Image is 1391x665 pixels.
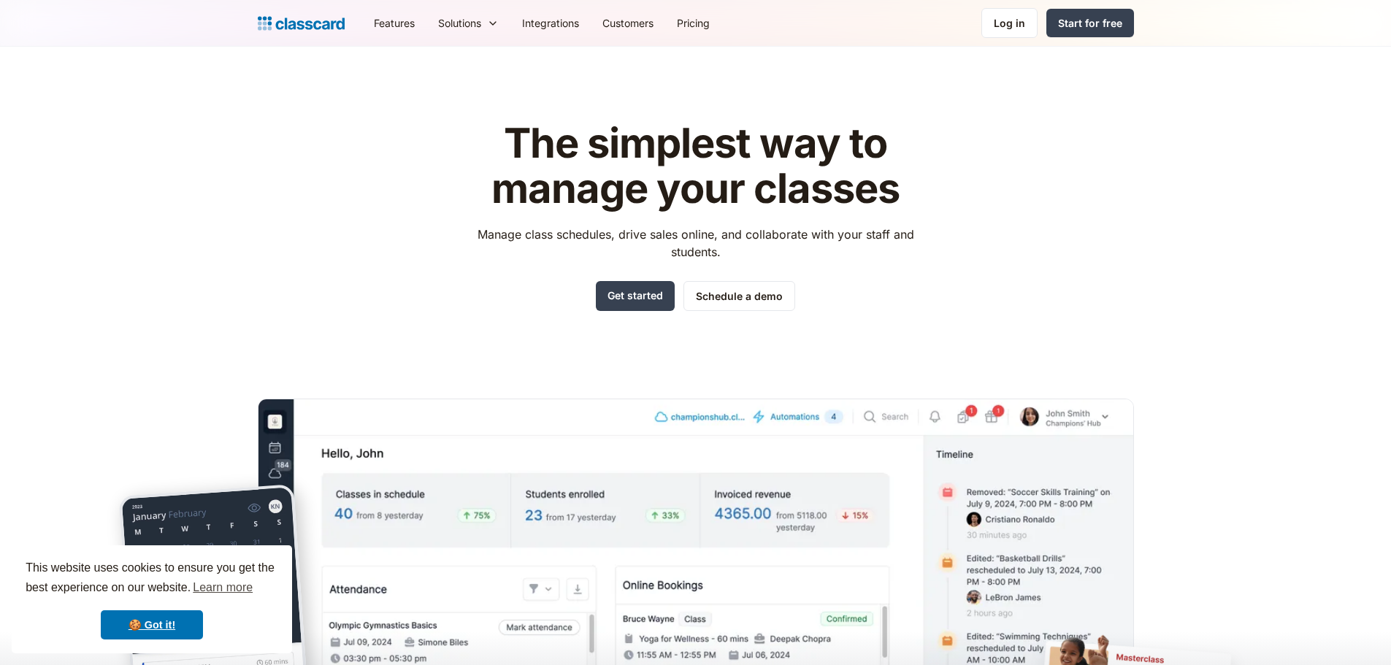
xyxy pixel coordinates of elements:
a: home [258,13,345,34]
a: Customers [591,7,665,39]
a: Schedule a demo [683,281,795,311]
div: Solutions [438,15,481,31]
div: cookieconsent [12,545,292,653]
div: Start for free [1058,15,1122,31]
div: Log in [994,15,1025,31]
p: Manage class schedules, drive sales online, and collaborate with your staff and students. [464,226,927,261]
a: dismiss cookie message [101,610,203,639]
span: This website uses cookies to ensure you get the best experience on our website. [26,559,278,599]
div: Solutions [426,7,510,39]
a: Log in [981,8,1038,38]
h1: The simplest way to manage your classes [464,121,927,211]
a: Features [362,7,426,39]
a: Pricing [665,7,721,39]
a: Start for free [1046,9,1134,37]
a: learn more about cookies [191,577,255,599]
a: Integrations [510,7,591,39]
a: Get started [596,281,675,311]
